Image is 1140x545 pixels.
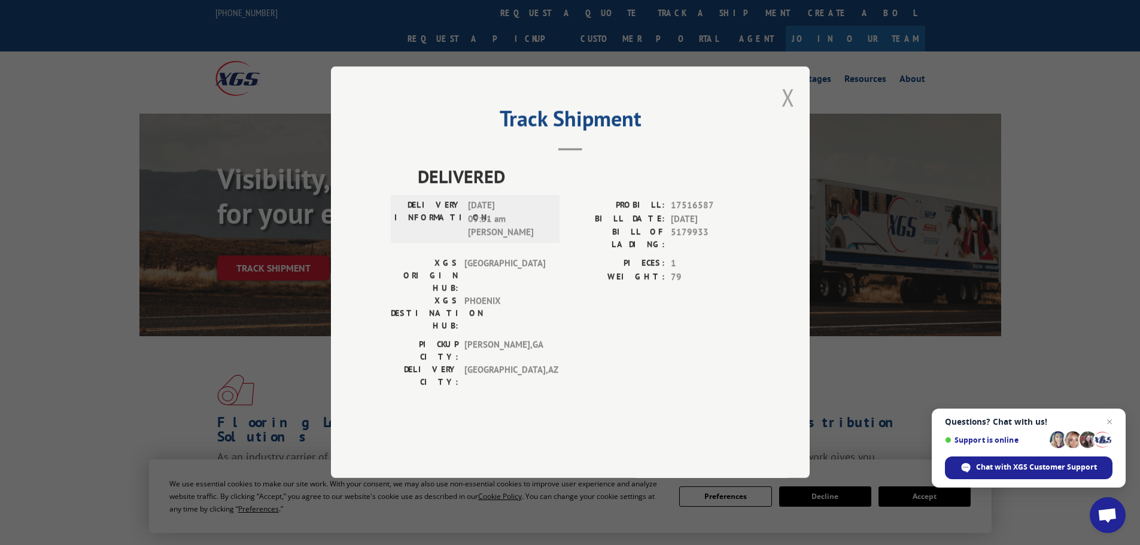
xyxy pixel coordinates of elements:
[464,295,545,333] span: PHOENIX
[976,462,1097,473] span: Chat with XGS Customer Support
[394,199,462,240] label: DELIVERY INFORMATION:
[945,417,1112,427] span: Questions? Chat with us!
[570,257,665,271] label: PIECES:
[671,270,750,284] span: 79
[1102,415,1117,429] span: Close chat
[570,212,665,226] label: BILL DATE:
[570,226,665,251] label: BILL OF LADING:
[1090,497,1126,533] div: Open chat
[671,226,750,251] span: 5179933
[418,163,750,190] span: DELIVERED
[391,295,458,333] label: XGS DESTINATION HUB:
[782,81,795,113] button: Close modal
[945,436,1045,444] span: Support is online
[391,339,458,364] label: PICKUP CITY:
[570,270,665,284] label: WEIGHT:
[570,199,665,213] label: PROBILL:
[464,364,545,389] span: [GEOGRAPHIC_DATA] , AZ
[464,257,545,295] span: [GEOGRAPHIC_DATA]
[468,199,549,240] span: [DATE] 09:31 am [PERSON_NAME]
[671,212,750,226] span: [DATE]
[945,456,1112,479] div: Chat with XGS Customer Support
[391,257,458,295] label: XGS ORIGIN HUB:
[671,199,750,213] span: 17516587
[391,110,750,133] h2: Track Shipment
[671,257,750,271] span: 1
[391,364,458,389] label: DELIVERY CITY:
[464,339,545,364] span: [PERSON_NAME] , GA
